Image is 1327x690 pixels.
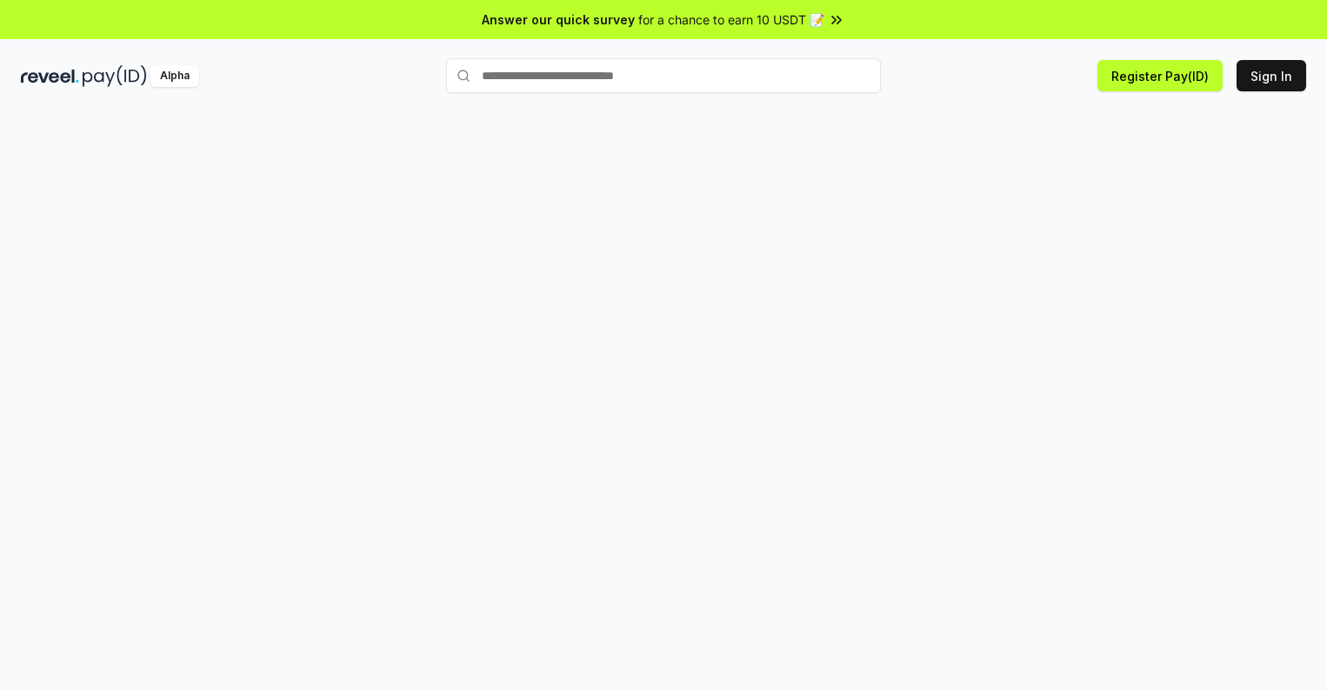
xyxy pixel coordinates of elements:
[482,10,635,29] span: Answer our quick survey
[21,65,79,87] img: reveel_dark
[1097,60,1223,91] button: Register Pay(ID)
[83,65,147,87] img: pay_id
[1237,60,1306,91] button: Sign In
[150,65,199,87] div: Alpha
[638,10,824,29] span: for a chance to earn 10 USDT 📝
